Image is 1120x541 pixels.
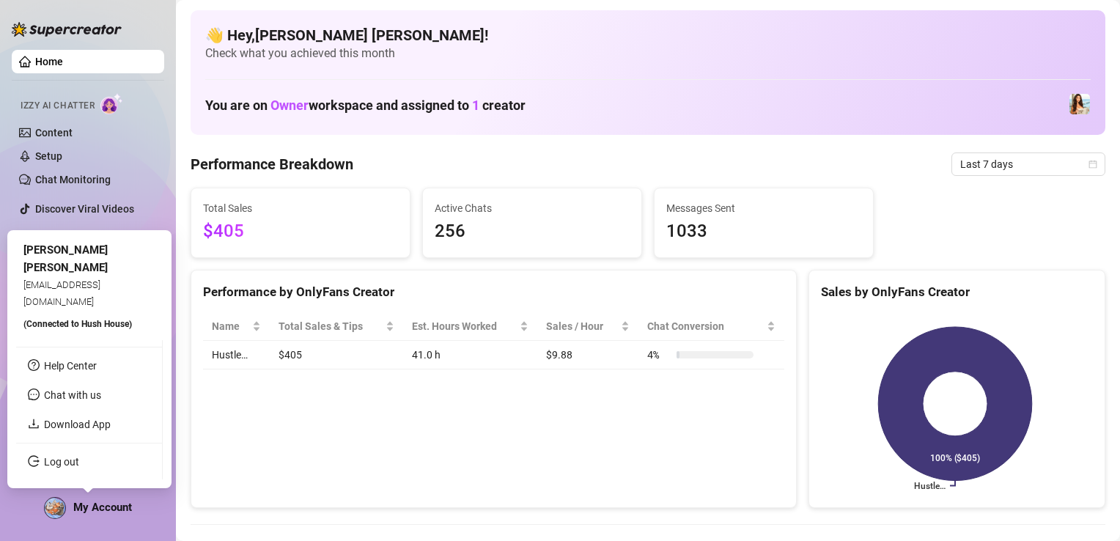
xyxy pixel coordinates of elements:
div: Est. Hours Worked [412,318,517,334]
th: Name [203,312,270,341]
img: logo-BBDzfeDw.svg [12,22,122,37]
span: Last 7 days [960,153,1097,175]
img: Hustle [1069,94,1090,114]
td: $9.88 [537,341,638,369]
span: Izzy AI Chatter [21,99,95,113]
a: Download App [44,419,111,430]
img: ACg8ocK8DhbuYwR5U5PYhpkTQ6vuJEk7n_TtFvQJOEO_xV3cY2YsYg=s96-c [45,498,65,518]
a: Content [35,127,73,139]
span: Name [212,318,249,334]
th: Total Sales & Tips [270,312,403,341]
td: $405 [270,341,403,369]
span: Active Chats [435,200,630,216]
span: 1033 [666,218,861,246]
h4: 👋 Hey, [PERSON_NAME] [PERSON_NAME] ! [205,25,1091,45]
span: Chat with us [44,389,101,401]
span: Total Sales & Tips [279,318,383,334]
span: 4 % [647,347,671,363]
span: [EMAIL_ADDRESS][DOMAIN_NAME] [23,279,100,306]
span: $405 [203,218,398,246]
text: Hustle… [914,481,946,491]
span: My Account [73,501,132,514]
a: Chat Monitoring [35,174,111,185]
span: 1 [472,97,479,113]
span: Chat Conversion [647,318,763,334]
div: Sales by OnlyFans Creator [821,282,1093,302]
td: 41.0 h [403,341,537,369]
span: [PERSON_NAME] [PERSON_NAME] [23,243,108,274]
a: Setup [35,150,62,162]
span: message [28,389,40,400]
h1: You are on workspace and assigned to creator [205,97,526,114]
h4: Performance Breakdown [191,154,353,174]
span: Sales / Hour [546,318,618,334]
td: Hustle… [203,341,270,369]
a: Discover Viral Videos [35,203,134,215]
div: Performance by OnlyFans Creator [203,282,784,302]
li: Log out [16,450,162,474]
th: Chat Conversion [638,312,784,341]
span: Total Sales [203,200,398,216]
span: Messages Sent [666,200,861,216]
th: Sales / Hour [537,312,638,341]
span: calendar [1088,160,1097,169]
span: 256 [435,218,630,246]
a: Help Center [44,360,97,372]
img: AI Chatter [100,93,123,114]
span: Check what you achieved this month [205,45,1091,62]
a: Home [35,56,63,67]
a: Log out [44,456,79,468]
span: Owner [270,97,309,113]
span: (Connected to Hush House ) [23,319,132,329]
